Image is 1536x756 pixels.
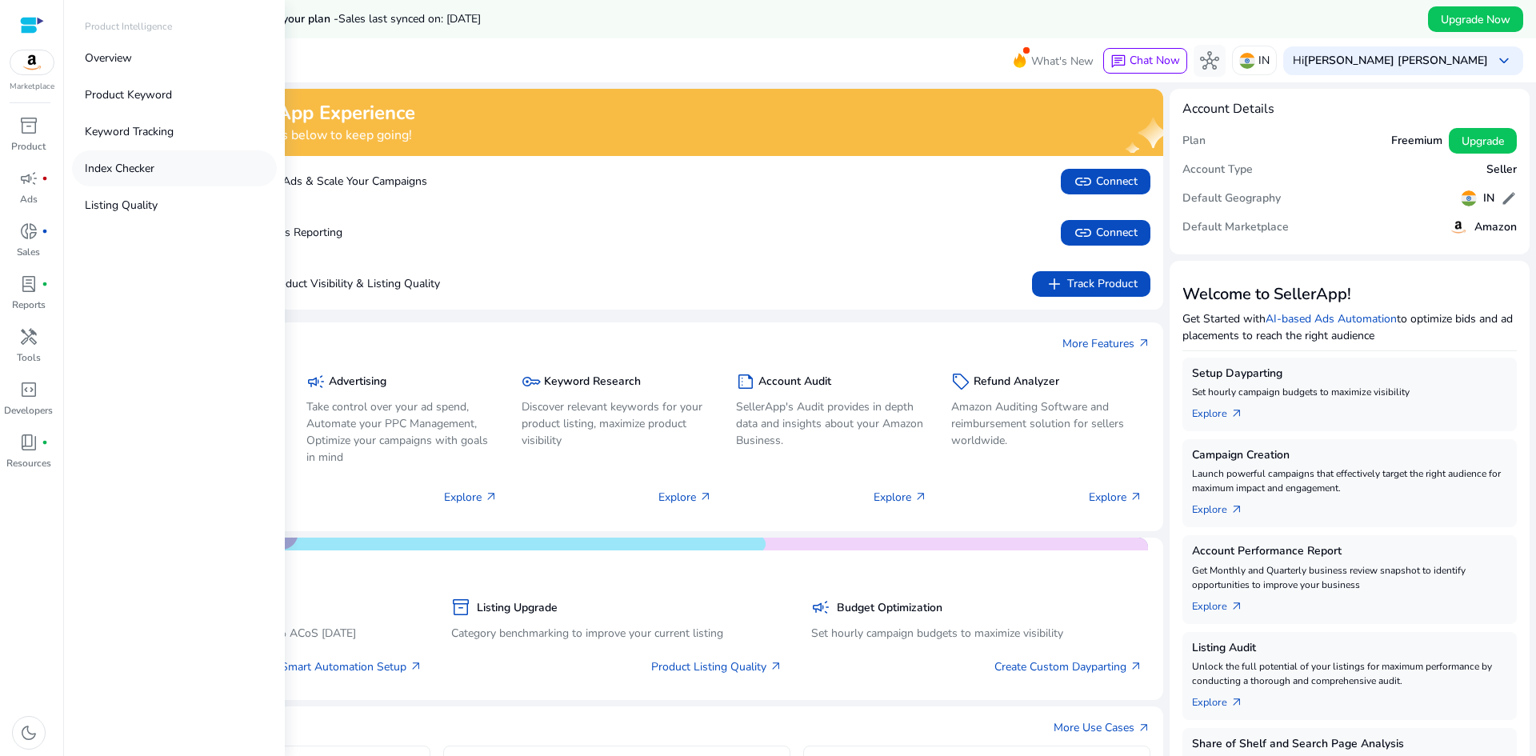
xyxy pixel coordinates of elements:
[477,602,558,615] h5: Listing Upgrade
[1074,172,1093,191] span: link
[1200,51,1219,70] span: hub
[1230,696,1243,709] span: arrow_outward
[1031,47,1094,75] span: What's New
[1449,218,1468,237] img: amazon.svg
[1192,466,1507,495] p: Launch powerful campaigns that effectively target the right audience for maximum impact and engag...
[1462,133,1504,150] span: Upgrade
[1061,220,1150,246] button: linkConnect
[1130,660,1142,673] span: arrow_outward
[1089,489,1142,506] p: Explore
[106,13,481,26] h5: Data syncs run less frequently on your plan -
[1062,335,1150,352] a: More Featuresarrow_outward
[444,489,498,506] p: Explore
[1182,285,1517,304] h3: Welcome to SellerApp!
[85,19,172,34] p: Product Intelligence
[736,372,755,391] span: summarize
[1192,688,1256,710] a: Explorearrow_outward
[914,490,927,503] span: arrow_outward
[1192,495,1256,518] a: Explorearrow_outward
[85,123,174,140] p: Keyword Tracking
[1449,128,1517,154] button: Upgrade
[6,456,51,470] p: Resources
[17,350,41,365] p: Tools
[20,192,38,206] p: Ads
[4,403,53,418] p: Developers
[19,723,38,742] span: dark_mode
[281,658,422,675] a: Smart Automation Setup
[19,169,38,188] span: campaign
[1192,399,1256,422] a: Explorearrow_outward
[1486,163,1517,177] h5: Seller
[1266,311,1397,326] a: AI-based Ads Automation
[699,490,712,503] span: arrow_outward
[10,50,54,74] img: amazon.svg
[837,602,942,615] h5: Budget Optimization
[974,375,1059,389] h5: Refund Analyzer
[522,372,541,391] span: key
[42,439,48,446] span: fiber_manual_record
[1032,271,1150,297] button: addTrack Product
[85,50,132,66] p: Overview
[1461,190,1477,206] img: in.svg
[85,86,172,103] p: Product Keyword
[1182,163,1253,177] h5: Account Type
[10,81,54,93] p: Marketplace
[1230,407,1243,420] span: arrow_outward
[451,625,782,642] p: Category benchmarking to improve your current listing
[451,598,470,617] span: inventory_2
[951,398,1142,449] p: Amazon Auditing Software and reimbursement solution for sellers worldwide.
[19,274,38,294] span: lab_profile
[17,245,40,259] p: Sales
[811,598,830,617] span: campaign
[1483,192,1494,206] h5: IN
[1074,172,1138,191] span: Connect
[1474,221,1517,234] h5: Amazon
[410,660,422,673] span: arrow_outward
[994,658,1142,675] a: Create Custom Dayparting
[1192,449,1507,462] h5: Campaign Creation
[1061,169,1150,194] button: linkConnect
[1103,48,1187,74] button: chatChat Now
[19,433,38,452] span: book_4
[1182,102,1274,117] h4: Account Details
[1192,545,1507,558] h5: Account Performance Report
[19,327,38,346] span: handyman
[1192,659,1507,688] p: Unlock the full potential of your listings for maximum performance by conducting a thorough and c...
[522,398,713,449] p: Discover relevant keywords for your product listing, maximize product visibility
[1192,592,1256,614] a: Explorearrow_outward
[11,139,46,154] p: Product
[19,222,38,241] span: donut_small
[85,197,158,214] p: Listing Quality
[1230,503,1243,516] span: arrow_outward
[1494,51,1514,70] span: keyboard_arrow_down
[42,175,48,182] span: fiber_manual_record
[1192,367,1507,381] h5: Setup Dayparting
[42,228,48,234] span: fiber_manual_record
[1074,223,1138,242] span: Connect
[736,398,927,449] p: SellerApp's Audit provides in depth data and insights about your Amazon Business.
[19,116,38,135] span: inventory_2
[544,375,641,389] h5: Keyword Research
[42,281,48,287] span: fiber_manual_record
[1304,53,1488,68] b: [PERSON_NAME] [PERSON_NAME]
[1391,134,1442,148] h5: Freemium
[329,375,386,389] h5: Advertising
[19,380,38,399] span: code_blocks
[1230,600,1243,613] span: arrow_outward
[1441,11,1510,28] span: Upgrade Now
[1182,310,1517,344] p: Get Started with to optimize bids and ad placements to reach the right audience
[85,160,154,177] p: Index Checker
[1130,490,1142,503] span: arrow_outward
[758,375,831,389] h5: Account Audit
[306,398,498,466] p: Take control over your ad spend, Automate your PPC Management, Optimize your campaigns with goals...
[651,658,782,675] a: Product Listing Quality
[951,372,970,391] span: sell
[1501,190,1517,206] span: edit
[1192,385,1507,399] p: Set hourly campaign budgets to maximize visibility
[1045,274,1138,294] span: Track Product
[1130,53,1180,68] span: Chat Now
[1293,55,1488,66] p: Hi
[338,11,481,26] span: Sales last synced on: [DATE]
[770,660,782,673] span: arrow_outward
[811,625,1142,642] p: Set hourly campaign budgets to maximize visibility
